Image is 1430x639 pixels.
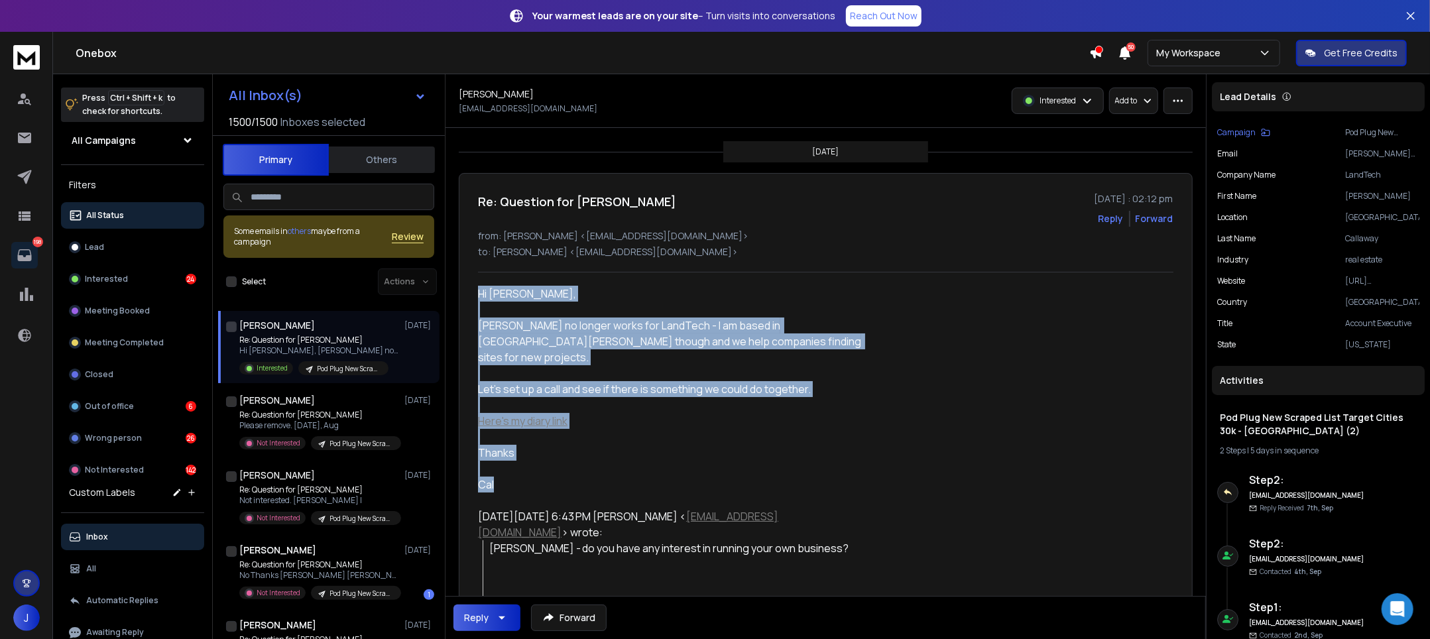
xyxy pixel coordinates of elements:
p: Callaway [1345,233,1419,244]
p: [DATE] [404,620,434,630]
p: location [1217,212,1248,223]
button: Forward [531,605,607,631]
p: Pod Plug New Scraped List Target Cities 30k - [GEOGRAPHIC_DATA] (2) [329,514,393,524]
button: J [13,605,40,631]
div: Thanks [478,445,865,461]
div: 142 [186,465,196,475]
p: – Turn visits into conversations [532,9,835,23]
p: [DATE] [404,320,434,331]
p: Out of office [85,401,134,412]
p: [URL][DOMAIN_NAME] [1345,276,1419,286]
p: Campaign [1217,127,1256,138]
p: industry [1217,255,1248,265]
h1: Onebox [76,45,1089,61]
p: Not interested. [PERSON_NAME] | [239,495,398,506]
p: Email [1217,148,1238,159]
p: Pod Plug New Scraped List Target Cities 30k - [GEOGRAPHIC_DATA] (2) [317,364,381,374]
span: 4th, Sep [1294,567,1321,576]
p: to: [PERSON_NAME] <[EMAIL_ADDRESS][DOMAIN_NAME]> [478,245,1173,259]
p: [DATE] : 02:12 pm [1095,192,1173,205]
button: Primary [223,144,329,176]
div: Let's set up a call and see if there is something we could do together. [478,381,865,397]
h1: Pod Plug New Scraped List Target Cities 30k - [GEOGRAPHIC_DATA] (2) [1220,411,1417,437]
p: 198 [32,237,43,247]
button: Wrong person26 [61,425,204,451]
h1: [PERSON_NAME] [239,394,315,407]
h6: [EMAIL_ADDRESS][DOMAIN_NAME] [1249,491,1365,500]
a: 198 [11,242,38,268]
p: Add to [1115,95,1138,106]
p: [DATE] [404,395,434,406]
p: Not Interested [257,438,300,448]
h1: [PERSON_NAME] [239,544,316,557]
p: Lead Details [1220,90,1276,103]
button: Others [329,145,435,174]
a: Here's my diary link [478,414,567,428]
span: 5 days in sequence [1250,445,1319,456]
button: Interested24 [61,266,204,292]
p: [DATE] [404,470,434,481]
div: [DATE][DATE] 6:43 PM [PERSON_NAME] < > wrote: [478,508,865,540]
button: Not Interested142 [61,457,204,483]
p: First Name [1217,191,1256,202]
p: Reply Received [1260,503,1333,513]
h3: Inboxes selected [280,114,365,130]
h1: All Inbox(s) [229,89,302,102]
p: website [1217,276,1245,286]
p: Meeting Completed [85,337,164,348]
h6: Step 2 : [1249,536,1365,552]
p: Automatic Replies [86,595,158,606]
p: [PERSON_NAME] [1345,191,1419,202]
p: Not Interested [257,513,300,523]
button: Closed [61,361,204,388]
p: Press to check for shortcuts. [82,91,176,118]
p: [GEOGRAPHIC_DATA] [1345,212,1419,223]
h6: [EMAIL_ADDRESS][DOMAIN_NAME] [1249,554,1365,564]
label: Select [242,276,266,287]
span: Ctrl + Shift + k [108,90,164,105]
p: Contacted [1260,567,1321,577]
button: Meeting Booked [61,298,204,324]
button: All Status [61,202,204,229]
button: Review [392,230,424,243]
div: 24 [186,274,196,284]
h6: Step 1 : [1249,599,1365,615]
h1: [PERSON_NAME] [239,469,315,482]
p: Closed [85,369,113,380]
p: Interested [85,274,128,284]
span: others [288,225,311,237]
div: [PERSON_NAME] no longer works for LandTech - I am based in [GEOGRAPHIC_DATA][PERSON_NAME] though ... [478,318,865,365]
a: Reach Out Now [846,5,922,27]
p: [DATE] [404,545,434,555]
p: from: [PERSON_NAME] <[EMAIL_ADDRESS][DOMAIN_NAME]> [478,229,1173,243]
span: 1500 / 1500 [229,114,278,130]
p: [GEOGRAPHIC_DATA] [1345,297,1419,308]
p: Pod Plug New Scraped List Target Cities 30k - [GEOGRAPHIC_DATA] (2) [1345,127,1419,138]
button: Get Free Credits [1296,40,1407,66]
p: Wrong person [85,433,142,443]
span: 50 [1126,42,1136,52]
span: 7th, Sep [1307,503,1333,512]
p: Inbox [86,532,108,542]
p: Last Name [1217,233,1256,244]
p: real estate [1345,255,1419,265]
h1: All Campaigns [72,134,136,147]
div: 6 [186,401,196,412]
h1: [PERSON_NAME] [239,618,316,632]
button: Out of office6 [61,393,204,420]
p: Pod Plug New Scraped List Target Cities 30k - [GEOGRAPHIC_DATA] (2) [329,589,393,599]
div: Hi [PERSON_NAME], [478,286,865,493]
p: Awaiting Reply [86,627,144,638]
p: Reach Out Now [850,9,918,23]
p: Company Name [1217,170,1276,180]
button: Meeting Completed [61,329,204,356]
h1: [PERSON_NAME] [239,319,315,332]
p: No Thanks [PERSON_NAME] [PERSON_NAME] [239,570,398,581]
p: State [1217,339,1236,350]
div: 26 [186,433,196,443]
p: Re: Question for [PERSON_NAME] [239,485,398,495]
div: Forward [1136,212,1173,225]
p: Country [1217,297,1247,308]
